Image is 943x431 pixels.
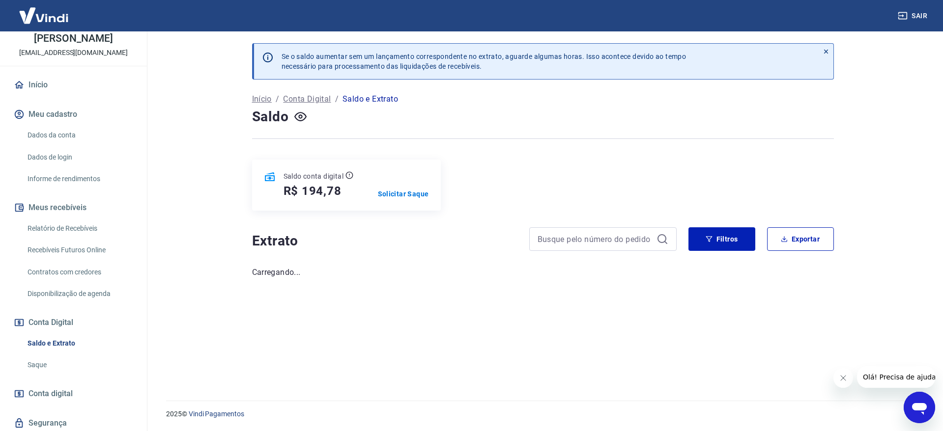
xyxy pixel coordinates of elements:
[19,48,128,58] p: [EMAIL_ADDRESS][DOMAIN_NAME]
[284,183,342,199] h5: R$ 194,78
[24,262,135,282] a: Contratos com credores
[857,366,935,388] iframe: Mensagem da empresa
[538,232,653,246] input: Busque pelo número do pedido
[343,93,398,105] p: Saldo e Extrato
[378,189,429,199] a: Solicitar Saque
[166,409,919,419] p: 2025 ©
[24,240,135,260] a: Recebíveis Futuros Online
[24,333,135,353] a: Saldo e Extrato
[12,197,135,218] button: Meus recebíveis
[24,125,135,145] a: Dados da conta
[252,107,289,127] h4: Saldo
[282,52,686,71] p: Se o saldo aumentar sem um lançamento correspondente no extrato, aguarde algumas horas. Isso acon...
[29,387,73,401] span: Conta digital
[24,284,135,304] a: Disponibilização de agenda
[24,355,135,375] a: Saque
[189,410,244,418] a: Vindi Pagamentos
[335,93,339,105] p: /
[767,227,834,251] button: Exportar
[252,231,517,251] h4: Extrato
[12,383,135,404] a: Conta digital
[688,227,755,251] button: Filtros
[6,7,83,15] span: Olá! Precisa de ajuda?
[276,93,279,105] p: /
[12,74,135,96] a: Início
[24,169,135,189] a: Informe de rendimentos
[252,93,272,105] a: Início
[284,171,344,181] p: Saldo conta digital
[283,93,331,105] a: Conta Digital
[34,33,113,44] p: [PERSON_NAME]
[833,368,853,388] iframe: Fechar mensagem
[24,218,135,239] a: Relatório de Recebíveis
[896,7,931,25] button: Sair
[12,104,135,125] button: Meu cadastro
[24,147,135,167] a: Dados de login
[12,0,76,30] img: Vindi
[12,312,135,333] button: Conta Digital
[252,267,834,278] p: Carregando...
[904,392,935,423] iframe: Botão para abrir a janela de mensagens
